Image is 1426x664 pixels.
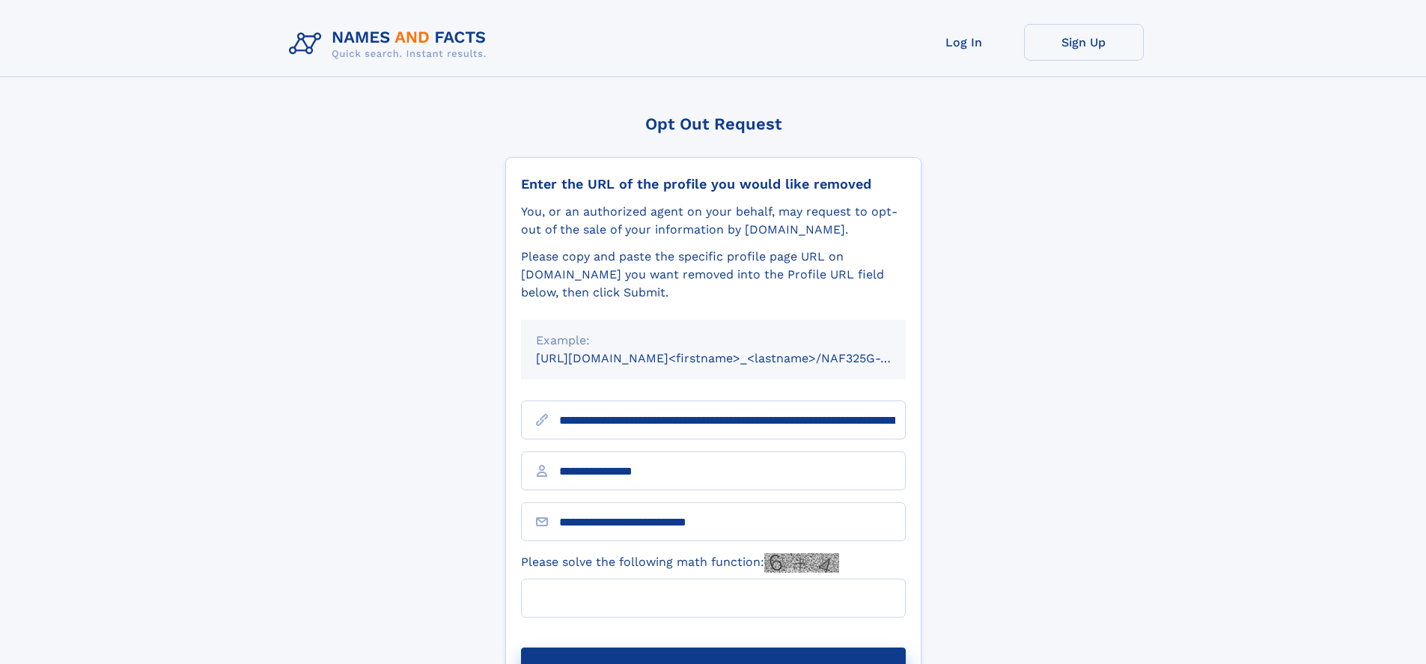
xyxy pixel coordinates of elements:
div: Opt Out Request [505,115,921,133]
div: You, or an authorized agent on your behalf, may request to opt-out of the sale of your informatio... [521,203,906,239]
div: Example: [536,332,891,350]
a: Sign Up [1024,24,1144,61]
div: Enter the URL of the profile you would like removed [521,176,906,192]
div: Please copy and paste the specific profile page URL on [DOMAIN_NAME] you want removed into the Pr... [521,248,906,302]
label: Please solve the following math function: [521,553,839,573]
img: Logo Names and Facts [283,24,499,64]
a: Log In [904,24,1024,61]
small: [URL][DOMAIN_NAME]<firstname>_<lastname>/NAF325G-xxxxxxxx [536,351,934,365]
